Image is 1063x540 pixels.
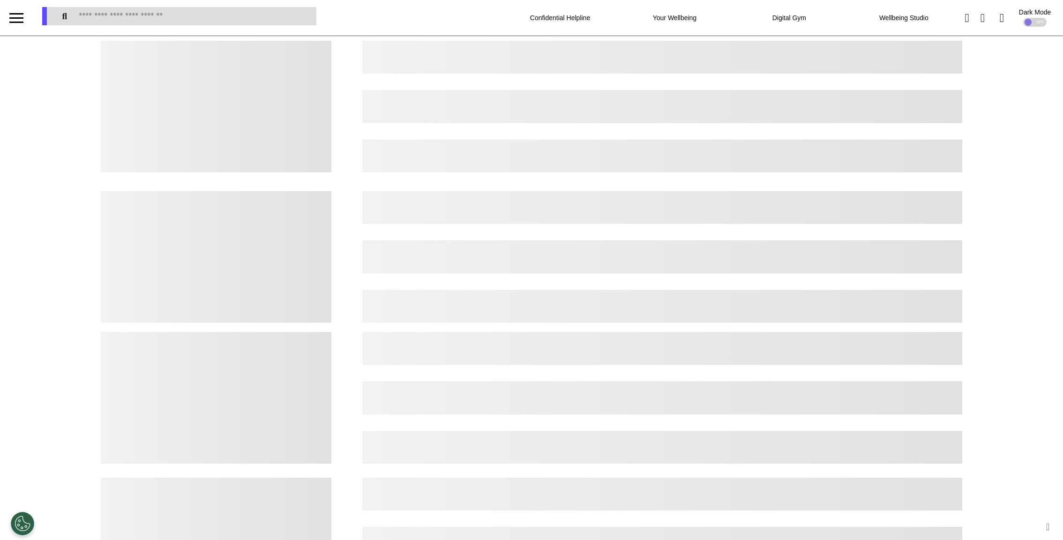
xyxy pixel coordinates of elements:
[513,5,607,31] div: Confidential Helpline
[1023,18,1047,27] div: OFF
[11,512,34,535] button: Open Preferences
[742,5,836,31] div: Digital Gym
[628,5,721,31] div: Your Wellbeing
[1019,9,1051,15] div: Dark Mode
[857,5,951,31] div: Wellbeing Studio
